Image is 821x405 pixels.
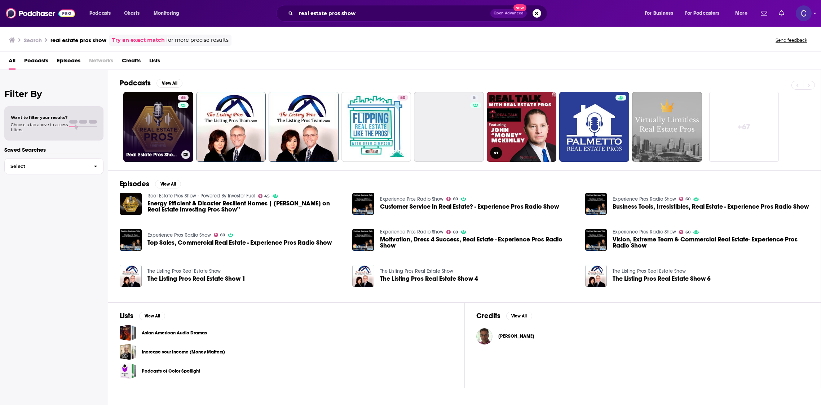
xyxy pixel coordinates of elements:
[149,8,189,19] button: open menu
[476,311,532,320] a: CreditsView All
[735,8,747,18] span: More
[380,196,443,202] a: Experience Pros Radio Show
[400,94,405,102] span: 50
[149,55,160,70] span: Lists
[585,229,607,251] img: Vision, Extreme Team & Commercial Real Estate- Experience Pros Radio Show
[120,229,142,251] img: Top Sales, Commercial Real Estate - Experience Pros Radio Show
[4,146,103,153] p: Saved Searches
[680,8,730,19] button: open menu
[352,193,374,215] img: Customer Service In Real Estate? - Experience Pros Radio Show
[120,363,136,379] span: Podcasts of Color Spotlight
[120,179,181,188] a: EpisodesView All
[147,200,344,213] span: Energy Efficient & Disaster Resilient Homes | [PERSON_NAME] on Real Estate Investing Pros Show”
[613,204,809,210] a: Business Tools, Irresistibles, Real Estate - Experience Pros Radio Show
[178,95,189,101] a: 45
[147,276,246,282] a: The Listing Pros Real Estate Show 1
[124,8,140,18] span: Charts
[89,8,111,18] span: Podcasts
[613,196,676,202] a: Experience Pros Radio Show
[89,55,113,70] span: Networks
[120,193,142,215] a: Energy Efficient & Disaster Resilient Homes | Robert Klob on Real Estate Investing Pros Show”
[283,5,554,22] div: Search podcasts, credits, & more...
[119,8,144,19] a: Charts
[498,333,534,339] a: Larry Towner
[24,55,48,70] a: Podcasts
[685,197,690,201] span: 60
[613,276,711,282] a: The Listing Pros Real Estate Show 6
[120,311,133,320] h2: Lists
[758,7,770,19] a: Show notifications dropdown
[352,229,374,251] img: Motivation, Dress 4 Success, Real Estate - Experience Pros Radio Show
[685,8,720,18] span: For Podcasters
[446,197,458,201] a: 60
[220,233,225,237] span: 60
[490,9,527,18] button: Open AdvancedNew
[123,92,193,162] a: 45Real Estate Pros Show - Powered By Investor Fuel
[12,12,17,17] img: logo_orange.svg
[147,240,332,246] a: Top Sales, Commercial Real Estate - Experience Pros Radio Show
[50,37,106,44] h3: real estate pros show
[27,43,65,47] div: Domain Overview
[24,37,42,44] h3: Search
[19,19,79,25] div: Domain: [DOMAIN_NAME]
[380,229,443,235] a: Experience Pros Radio Show
[773,37,809,43] button: Send feedback
[380,204,559,210] a: Customer Service In Real Estate? - Experience Pros Radio Show
[380,276,478,282] span: The Listing Pros Real Estate Show 4
[473,94,476,102] span: 5
[154,8,179,18] span: Monitoring
[6,6,75,20] img: Podchaser - Follow, Share and Rate Podcasts
[120,311,165,320] a: ListsView All
[20,12,35,17] div: v 4.0.25
[685,231,690,234] span: 60
[380,268,453,274] a: The Listing Pros Real Estate Show
[585,265,607,287] img: The Listing Pros Real Estate Show 6
[147,200,344,213] a: Energy Efficient & Disaster Resilient Homes | Robert Klob on Real Estate Investing Pros Show”
[84,8,120,19] button: open menu
[613,229,676,235] a: Experience Pros Radio Show
[776,7,787,19] a: Show notifications dropdown
[613,236,809,249] span: Vision, Extreme Team & Commercial Real Estate- Experience Pros Radio Show
[494,12,524,15] span: Open Advanced
[120,325,136,341] a: Asian American Audio Dramas
[142,367,200,375] a: Podcasts of Color Spotlight
[679,197,690,201] a: 60
[12,19,17,25] img: website_grey.svg
[730,8,756,19] button: open menu
[126,152,178,158] h3: Real Estate Pros Show - Powered By Investor Fuel
[397,95,408,101] a: 50
[80,43,122,47] div: Keywords by Traffic
[120,265,142,287] img: The Listing Pros Real Estate Show 1
[453,231,458,234] span: 60
[4,158,103,174] button: Select
[139,312,165,320] button: View All
[341,92,411,162] a: 50
[147,268,221,274] a: The Listing Pros Real Estate Show
[476,328,493,344] img: Larry Towner
[181,94,186,102] span: 45
[214,233,225,237] a: 60
[120,79,182,88] a: PodcastsView All
[679,230,690,234] a: 60
[352,265,374,287] a: The Listing Pros Real Estate Show 4
[57,55,80,70] a: Episodes
[296,8,490,19] input: Search podcasts, credits, & more...
[147,193,255,199] a: Real Estate Pros Show - Powered By Investor Fuel
[120,179,149,188] h2: Episodes
[122,55,141,70] a: Credits
[142,329,207,337] a: Asian American Audio Dramas
[120,344,136,360] span: Increase your Income (Money Matters)
[506,312,532,320] button: View All
[453,197,458,201] span: 60
[147,232,211,238] a: Experience Pros Radio Show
